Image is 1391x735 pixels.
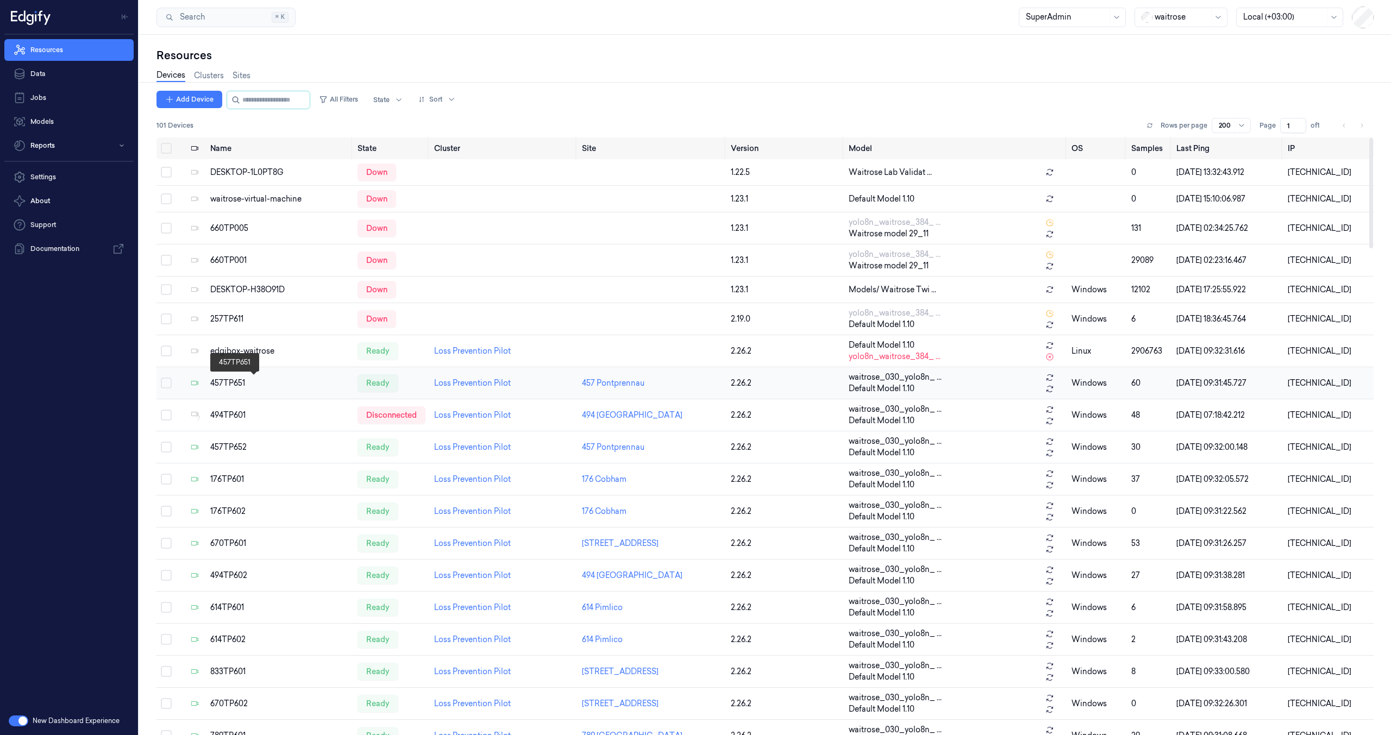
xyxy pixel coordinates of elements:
div: 12102 [1131,284,1168,296]
div: 176TP602 [210,506,349,517]
button: Select row [161,474,172,485]
button: Select row [161,442,172,453]
div: disconnected [358,406,425,424]
div: 2.26.2 [731,474,840,485]
div: DESKTOP-1L0PT8G [210,167,349,178]
div: 0 [1131,506,1168,517]
div: [DATE] 02:34:25.762 [1176,223,1279,234]
div: [DATE] 02:23:16.467 [1176,255,1279,266]
div: [DATE] 09:31:45.727 [1176,378,1279,389]
div: [TECHNICAL_ID] [1288,474,1369,485]
div: ready [358,695,398,712]
a: Devices [156,70,185,82]
div: 131 [1131,223,1168,234]
div: 48 [1131,410,1168,421]
th: Cluster [430,137,577,159]
div: 670TP602 [210,698,349,709]
div: edgibox-waitrose [210,345,349,357]
button: Select row [161,284,172,295]
a: Documentation [4,238,134,260]
div: ready [358,342,398,360]
span: yolo8n_waitrose_384_ ... [849,249,941,260]
div: [TECHNICAL_ID] [1288,698,1369,709]
span: Default Model 1.10 [849,415,914,426]
span: waitrose_030_yolo8n_ ... [849,372,942,383]
div: 6 [1131,602,1168,613]
a: Loss Prevention Pilot [434,602,511,612]
a: Sites [233,70,250,81]
th: Samples [1127,137,1172,159]
div: 29089 [1131,255,1168,266]
div: ready [358,438,398,456]
div: 614TP602 [210,634,349,645]
button: Select row [161,378,172,388]
button: Toggle Navigation [116,8,134,26]
th: OS [1067,137,1127,159]
div: 27 [1131,570,1168,581]
button: Add Device [156,91,222,108]
div: ready [358,631,398,648]
button: Select row [161,634,172,645]
div: 2.26.2 [731,570,840,581]
div: ready [358,663,398,680]
span: Default Model 1.10 [849,383,914,394]
div: 2.26.2 [731,506,840,517]
p: windows [1072,313,1123,325]
span: Search [176,11,205,23]
p: windows [1072,570,1123,581]
div: 53 [1131,538,1168,549]
button: Reports [4,135,134,156]
button: Search⌘K [156,8,296,27]
div: 2.26.2 [731,410,840,421]
div: 2.26.2 [731,698,840,709]
a: 614 Pimlico [582,635,623,644]
span: waitrose_030_yolo8n_ ... [849,532,942,543]
div: [TECHNICAL_ID] [1288,167,1369,178]
th: Last Ping [1172,137,1283,159]
button: Select row [161,167,172,178]
span: Page [1260,121,1276,130]
div: 457TP651 [210,378,349,389]
div: [TECHNICAL_ID] [1288,193,1369,205]
div: 2.26.2 [731,602,840,613]
button: Select row [161,223,172,234]
div: [DATE] 07:18:42.212 [1176,410,1279,421]
span: Default Model 1.10 [849,543,914,555]
span: Waitrose Lab Validat ... [849,167,932,178]
th: Site [578,137,726,159]
a: Loss Prevention Pilot [434,378,511,388]
p: Rows per page [1161,121,1207,130]
a: 176 Cobham [582,506,626,516]
button: Select row [161,666,172,677]
div: 1.23.1 [731,223,840,234]
span: Default Model 1.10 [849,511,914,523]
button: Select row [161,506,172,517]
div: [DATE] 09:31:26.257 [1176,538,1279,549]
div: [DATE] 09:32:00.148 [1176,442,1279,453]
div: [DATE] 09:32:26.301 [1176,698,1279,709]
div: ready [358,535,398,552]
div: [DATE] 15:10:06.987 [1176,193,1279,205]
button: Select row [161,570,172,581]
p: windows [1072,634,1123,645]
div: 2.26.2 [731,442,840,453]
div: ready [358,502,398,520]
div: 670TP601 [210,538,349,549]
span: waitrose_030_yolo8n_ ... [849,436,942,447]
div: [DATE] 09:32:05.572 [1176,474,1279,485]
div: [TECHNICAL_ID] [1288,345,1369,357]
a: Loss Prevention Pilot [434,667,511,676]
div: 660TP005 [210,223,349,234]
div: 8 [1131,666,1168,677]
button: Select all [161,143,172,154]
div: 6 [1131,313,1168,325]
div: 2.26.2 [731,634,840,645]
span: yolo8n_waitrose_384_ ... [849,351,941,362]
span: Default Model 1.10 [849,639,914,651]
div: [TECHNICAL_ID] [1288,602,1369,613]
div: 494TP601 [210,410,349,421]
button: Select row [161,602,172,613]
div: [TECHNICAL_ID] [1288,570,1369,581]
button: All Filters [315,91,362,108]
div: 0 [1131,167,1168,178]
